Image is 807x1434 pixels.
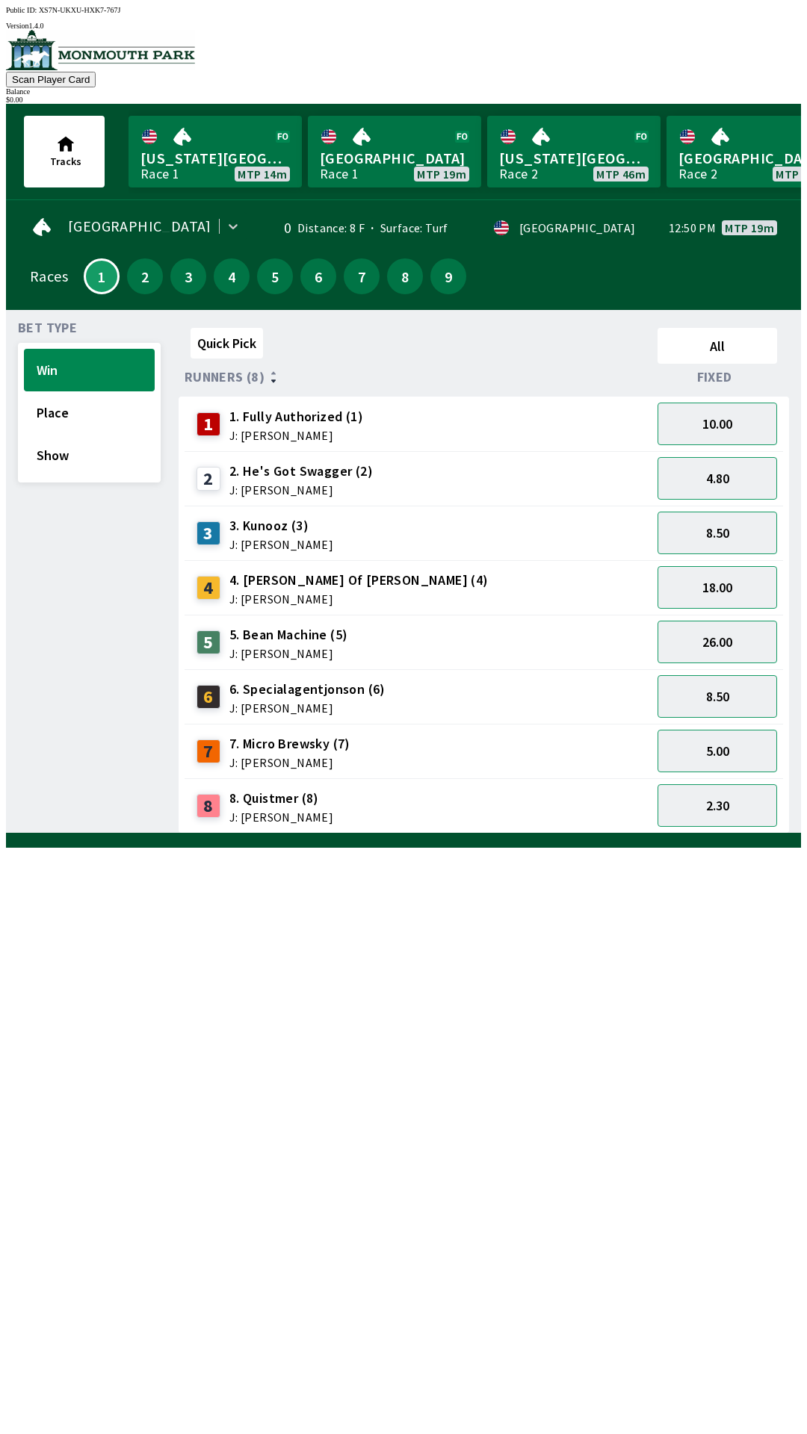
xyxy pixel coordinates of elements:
button: Quick Pick [191,328,263,358]
span: J: [PERSON_NAME] [229,702,386,714]
span: Show [37,447,142,464]
button: Show [24,434,155,477]
span: All [664,338,770,355]
span: 6 [304,271,333,282]
span: [US_STATE][GEOGRAPHIC_DATA] [140,149,290,168]
span: 8.50 [706,688,729,705]
div: 7 [197,739,220,763]
button: 26.00 [658,621,777,663]
a: [US_STATE][GEOGRAPHIC_DATA]Race 2MTP 46m [487,116,661,187]
span: 9 [434,271,463,282]
div: 4 [197,576,220,600]
span: Surface: Turf [365,220,448,235]
span: 7 [347,271,376,282]
div: Public ID: [6,6,801,14]
span: 2 [131,271,159,282]
a: [US_STATE][GEOGRAPHIC_DATA]Race 1MTP 14m [129,116,302,187]
span: MTP 14m [238,168,287,180]
span: 6. Specialagentjonson (6) [229,680,386,699]
button: 2 [127,258,163,294]
img: venue logo [6,30,195,70]
span: 5.00 [706,742,729,760]
span: XS7N-UKXU-HXK7-767J [39,6,120,14]
span: Runners (8) [185,371,265,383]
span: J: [PERSON_NAME] [229,429,363,441]
div: 2 [197,467,220,491]
div: Balance [6,87,801,96]
button: 8.50 [658,512,777,554]
span: 2.30 [706,797,729,814]
span: Win [37,361,142,379]
span: 8. Quistmer (8) [229,789,333,808]
div: 5 [197,630,220,654]
div: [GEOGRAPHIC_DATA] [519,222,636,234]
div: Version 1.4.0 [6,22,801,30]
span: Bet Type [18,322,77,334]
div: 3 [197,521,220,545]
button: Place [24,391,155,434]
span: 4. [PERSON_NAME] Of [PERSON_NAME] (4) [229,571,489,590]
button: Tracks [24,116,105,187]
button: 10.00 [658,403,777,445]
span: 10.00 [702,415,732,432]
span: 2. He's Got Swagger (2) [229,462,373,481]
span: [GEOGRAPHIC_DATA] [320,149,469,168]
span: Tracks [50,155,81,168]
span: 4 [217,271,246,282]
button: 9 [430,258,466,294]
div: Runners (8) [185,370,652,385]
span: 5. Bean Machine (5) [229,625,348,645]
button: Scan Player Card [6,72,96,87]
div: 6 [197,685,220,709]
span: Fixed [697,371,732,383]
div: 1 [197,412,220,436]
span: J: [PERSON_NAME] [229,811,333,823]
button: 3 [170,258,206,294]
span: MTP 19m [417,168,466,180]
button: 4 [214,258,250,294]
span: [GEOGRAPHIC_DATA] [68,220,211,232]
button: 1 [84,258,120,294]
span: 5 [261,271,289,282]
span: 26.00 [702,633,732,651]
button: 8.50 [658,675,777,718]
div: 0 [265,222,291,234]
button: 18.00 [658,566,777,609]
span: 4.80 [706,470,729,487]
span: Quick Pick [197,335,256,352]
span: 12:50 PM [669,222,716,234]
span: 7. Micro Brewsky (7) [229,734,350,754]
span: MTP 19m [725,222,774,234]
span: 1. Fully Authorized (1) [229,407,363,426]
button: 6 [300,258,336,294]
span: J: [PERSON_NAME] [229,484,373,496]
div: Race 1 [140,168,179,180]
div: $ 0.00 [6,96,801,104]
span: J: [PERSON_NAME] [229,593,489,605]
div: Race 2 [499,168,538,180]
span: J: [PERSON_NAME] [229,757,350,769]
span: Distance: 8 F [297,220,365,235]
button: 4.80 [658,457,777,500]
span: J: [PERSON_NAME] [229,538,333,550]
div: Races [30,270,68,282]
button: Win [24,349,155,391]
div: Race 1 [320,168,359,180]
button: 5.00 [658,730,777,772]
div: Fixed [652,370,783,385]
span: 3 [174,271,202,282]
span: 1 [89,273,114,280]
span: 8.50 [706,524,729,541]
span: [US_STATE][GEOGRAPHIC_DATA] [499,149,649,168]
span: 3. Kunooz (3) [229,516,333,536]
span: MTP 46m [596,168,646,180]
span: 8 [391,271,419,282]
span: 18.00 [702,579,732,596]
button: 2.30 [658,784,777,827]
button: 8 [387,258,423,294]
div: 8 [197,794,220,818]
button: 7 [344,258,380,294]
span: Place [37,404,142,421]
button: 5 [257,258,293,294]
span: J: [PERSON_NAME] [229,648,348,659]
